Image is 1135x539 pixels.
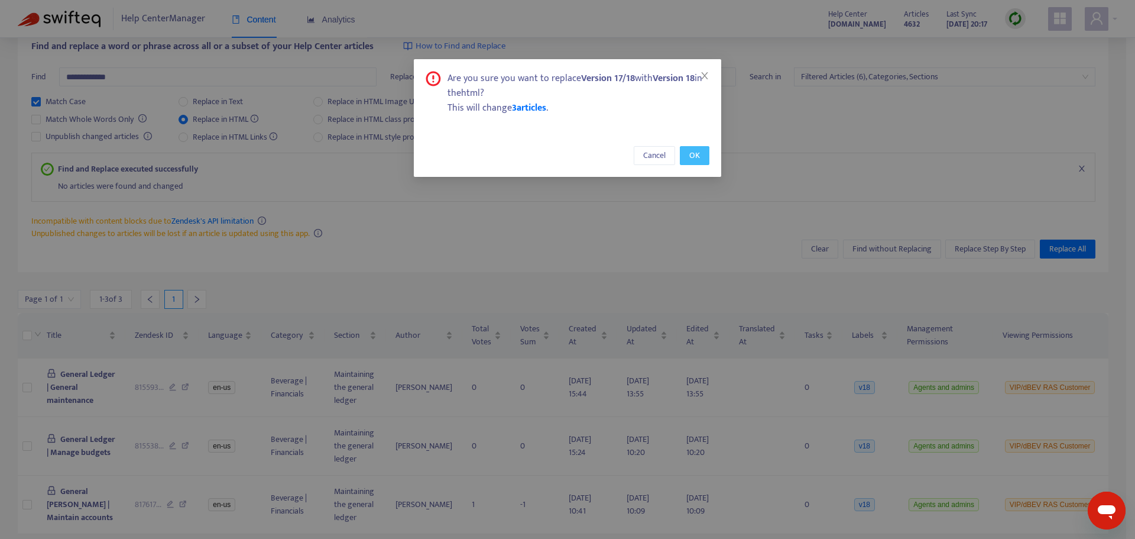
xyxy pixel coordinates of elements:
[634,146,675,165] button: Cancel
[447,71,709,101] div: Are you sure you want to replace with in the html ?
[447,101,709,115] div: This will change .
[680,146,709,165] button: OK
[653,70,695,86] b: Version 18
[700,71,709,80] span: close
[1088,492,1126,530] iframe: Button to launch messaging window
[698,69,711,82] button: Close
[581,70,635,86] b: Version 17/18
[643,149,666,162] span: Cancel
[689,149,700,162] span: OK
[512,100,546,116] span: 3 articles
